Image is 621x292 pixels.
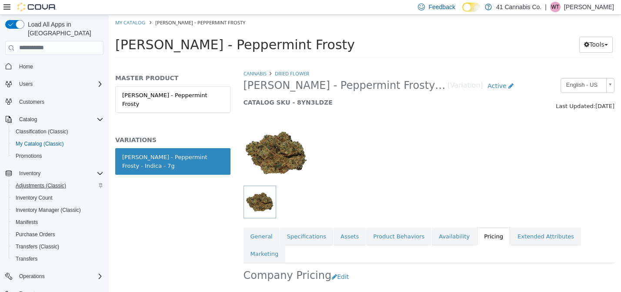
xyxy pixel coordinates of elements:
[496,2,541,12] p: 41 Cannabis Co.
[2,95,107,108] button: Customers
[16,182,66,189] span: Adjustments (Classic)
[16,243,59,250] span: Transfers (Classic)
[225,213,257,231] a: Assets
[471,22,504,38] button: Tools
[257,213,323,231] a: Product Behaviors
[379,68,397,75] span: Active
[368,213,401,231] a: Pricing
[428,3,455,11] span: Feedback
[24,20,103,37] span: Load All Apps in [GEOGRAPHIC_DATA]
[487,88,506,95] span: [DATE]
[13,138,115,155] div: [PERSON_NAME] - Peppermint Frosty - Indica - 7g
[16,194,53,201] span: Inventory Count
[19,170,40,177] span: Inventory
[16,140,64,147] span: My Catalog (Classic)
[166,55,200,62] a: Dried Flower
[2,167,107,180] button: Inventory
[12,229,103,240] span: Purchase Orders
[16,168,103,179] span: Inventory
[16,128,68,135] span: Classification (Classic)
[2,270,107,282] button: Operations
[9,126,107,138] button: Classification (Classic)
[12,126,103,137] span: Classification (Classic)
[12,217,103,227] span: Manifests
[135,213,171,231] a: General
[323,213,368,231] a: Availability
[9,228,107,241] button: Purchase Orders
[339,68,374,75] small: [Variation]
[452,63,506,78] a: English - US
[12,139,67,149] a: My Catalog (Classic)
[564,2,614,12] p: [PERSON_NAME]
[16,255,37,262] span: Transfers
[2,60,107,73] button: Home
[447,88,487,95] span: Last Updated:
[9,204,107,216] button: Inventory Manager (Classic)
[2,78,107,90] button: Users
[16,168,44,179] button: Inventory
[16,153,42,160] span: Promotions
[9,138,107,150] button: My Catalog (Classic)
[16,207,81,214] span: Inventory Manager (Classic)
[462,3,481,12] input: Dark Mode
[12,229,59,240] a: Purchase Orders
[16,231,55,238] span: Purchase Orders
[223,254,245,270] button: Edit
[9,192,107,204] button: Inventory Count
[16,61,37,72] a: Home
[9,216,107,228] button: Manifests
[7,71,122,98] a: [PERSON_NAME] - Peppermint Frosty
[12,180,103,191] span: Adjustments (Classic)
[135,254,223,268] h2: Company Pricing
[16,79,103,89] span: Users
[12,241,103,252] span: Transfers (Classic)
[16,96,103,107] span: Customers
[12,193,103,203] span: Inventory Count
[12,205,84,215] a: Inventory Manager (Classic)
[135,64,339,78] span: [PERSON_NAME] - Peppermint Frosty - Indica - 7g
[19,63,33,70] span: Home
[19,81,33,88] span: Users
[12,241,63,252] a: Transfers (Classic)
[135,84,410,92] h5: CATALOG SKU - 8YN3LDZE
[452,64,494,77] span: English - US
[2,113,107,126] button: Catalog
[16,61,103,72] span: Home
[16,219,38,226] span: Manifests
[551,2,560,12] span: WT
[12,254,103,264] span: Transfers
[16,79,36,89] button: Users
[7,121,122,129] h5: VARIATIONS
[9,180,107,192] button: Adjustments (Classic)
[19,116,37,123] span: Catalog
[19,98,44,105] span: Customers
[135,105,200,171] img: 150
[9,150,107,162] button: Promotions
[12,193,56,203] a: Inventory Count
[12,126,72,137] a: Classification (Classic)
[545,2,547,12] p: |
[135,55,158,62] a: Cannabis
[171,213,224,231] a: Specifications
[12,151,103,161] span: Promotions
[7,59,122,67] h5: MASTER PRODUCT
[12,151,46,161] a: Promotions
[402,213,472,231] a: Extended Attributes
[16,271,48,282] button: Operations
[16,114,40,125] button: Catalog
[12,139,103,149] span: My Catalog (Classic)
[9,253,107,265] button: Transfers
[135,230,177,248] a: Marketing
[16,271,103,282] span: Operations
[12,217,41,227] a: Manifests
[9,241,107,253] button: Transfers (Classic)
[16,97,48,107] a: Customers
[550,2,561,12] div: Wendy Thompson
[19,273,45,280] span: Operations
[17,3,57,11] img: Cova
[12,180,70,191] a: Adjustments (Classic)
